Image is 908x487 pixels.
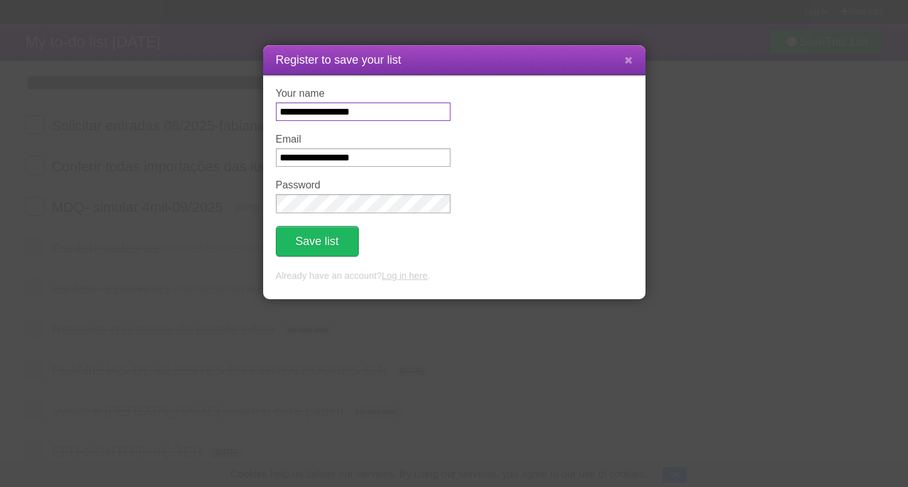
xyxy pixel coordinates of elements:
button: Save list [276,226,359,257]
label: Your name [276,88,450,99]
label: Email [276,134,450,145]
a: Log in here [382,271,428,281]
p: Already have an account? . [276,269,633,283]
h1: Register to save your list [276,52,633,69]
label: Password [276,180,450,191]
